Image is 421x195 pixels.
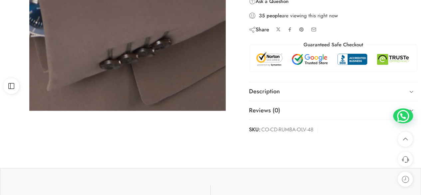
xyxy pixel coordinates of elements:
a: Share on Facebook [287,27,292,32]
a: Description [249,82,418,101]
strong: people [267,12,282,19]
strong: 35 [259,12,265,19]
a: Pin on Pinterest [299,27,304,32]
strong: SKU: [249,125,261,135]
a: Share on X [276,27,281,32]
a: Email to your friends [311,27,316,32]
div: Share [249,26,269,33]
a: Reviews (0) [249,101,418,120]
span: CO-CD-RUMBA-OLV-48 [261,125,314,135]
img: Trust [255,52,412,67]
legend: Guaranteed Safe Checkout [300,41,366,48]
div: are viewing this right now [249,12,418,19]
